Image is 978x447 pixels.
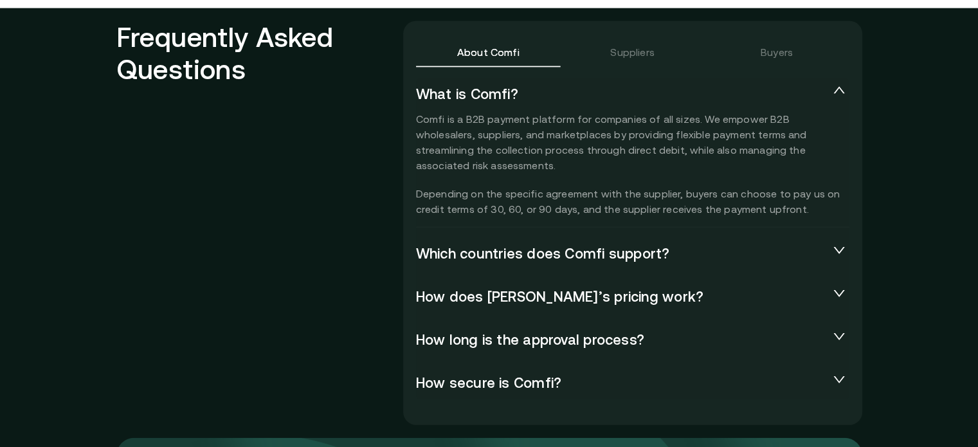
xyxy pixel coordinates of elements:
[416,367,849,400] div: How secure is Comfi?
[416,374,829,392] span: How secure is Comfi?
[416,288,829,306] span: How does [PERSON_NAME]’s pricing work?
[416,331,829,349] span: How long is the approval process?
[833,244,846,257] span: collapsed
[610,44,654,60] div: Suppliers
[761,44,793,60] div: Buyers
[416,245,829,263] span: Which countries does Comfi support?
[833,84,846,97] span: expanded
[416,324,849,357] div: How long is the approval process?
[416,280,849,314] div: How does [PERSON_NAME]’s pricing work?
[416,111,849,217] p: Comfi is a B2B payment platform for companies of all sizes. We empower B2B wholesalers, suppliers...
[416,78,849,111] div: What is Comfi?
[416,237,849,271] div: Which countries does Comfi support?
[457,44,520,60] div: About Comfi
[833,330,846,343] span: collapsed
[116,21,403,420] h2: Frequently Asked Questions
[833,373,846,386] span: collapsed
[416,86,829,104] span: What is Comfi?
[833,287,846,300] span: collapsed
